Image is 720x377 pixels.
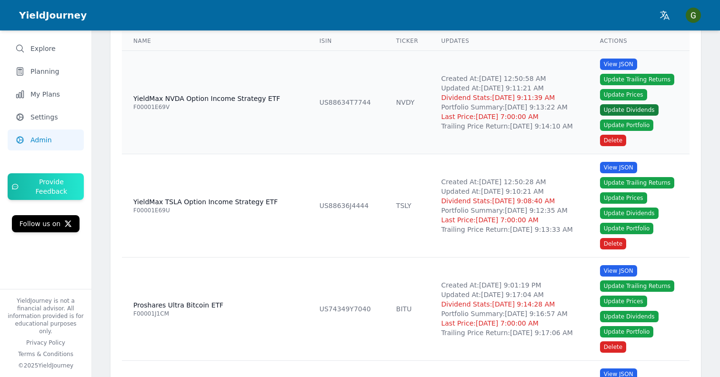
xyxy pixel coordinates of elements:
[441,207,567,214] span: Portfolio Summary: [DATE] 9:12:35 AM
[122,51,308,154] td: YieldMax NVDA Option Income Strategy ETF
[600,135,626,146] button: Delete
[30,89,60,99] span: My Plans
[385,51,430,154] td: NVDY
[600,59,637,70] button: View JSON
[18,350,73,358] a: Terms & Conditions
[8,173,84,200] a: Provide Feedback
[30,67,59,76] span: Planning
[441,216,538,224] span: Last Price: [DATE] 7:00:00 AM
[441,103,567,111] span: Portfolio Summary: [DATE] 9:13:22 AM
[18,362,73,369] p: © 2025 YieldJourney
[133,103,297,111] div: F00001E69V
[122,154,308,258] td: YieldMax TSLA Option Income Strategy ETF
[12,215,80,232] a: Follow us on
[600,296,647,307] button: Update Prices
[308,258,385,361] td: US74349Y7040
[600,280,674,292] button: Update Trailing Returns
[441,300,555,308] span: Dividend Stats: [DATE] 9:14:28 AM
[600,119,654,131] button: Update Portfolio
[30,44,56,53] span: Explore
[30,135,52,145] span: Admin
[600,238,626,249] button: Delete
[441,226,572,233] span: Trailing Price Return: [DATE] 9:13:33 AM
[122,31,308,51] th: Name
[8,129,84,150] a: Admin
[385,258,430,361] td: BITU
[441,197,555,205] span: Dividend Stats: [DATE] 9:08:40 AM
[8,38,84,59] a: Explore
[589,31,690,51] th: Actions
[600,223,654,234] button: Update Portfolio
[600,311,659,322] button: Update Dividends
[430,154,588,258] td: Created At: [DATE] 12:50:28 AM Updated At: [DATE] 9:10:21 AM
[19,9,87,22] a: YieldJourney
[600,265,637,277] button: View JSON
[308,51,385,154] td: US88634T7744
[441,122,572,130] span: Trailing Price Return: [DATE] 9:14:10 AM
[430,51,588,154] td: Created At: [DATE] 12:50:58 AM Updated At: [DATE] 9:11:21 AM
[8,84,84,105] a: My Plans
[600,74,674,85] button: Update Trailing Returns
[441,113,538,120] span: Last Price: [DATE] 7:00:00 AM
[8,297,84,335] p: YieldJourney is not a financial advisor. All information provided is for educational purposes only.
[600,208,659,219] button: Update Dividends
[30,112,58,122] span: Settings
[308,31,385,51] th: ISIN
[133,207,297,214] div: F00001E69U
[441,94,555,101] span: Dividend Stats: [DATE] 9:11:39 AM
[441,310,567,317] span: Portfolio Summary: [DATE] 9:16:57 AM
[122,258,308,361] td: Proshares Ultra Bitcoin ETF
[26,339,65,347] a: Privacy Policy
[8,61,84,82] a: Planning
[441,319,538,327] span: Last Price: [DATE] 7:00:00 AM
[430,31,588,51] th: Updates
[600,192,647,204] button: Update Prices
[600,104,659,116] button: Update Dividends
[308,154,385,258] td: US88636J4444
[600,326,654,337] button: Update Portfolio
[430,258,588,361] td: Created At: [DATE] 9:01:19 PM Updated At: [DATE] 9:17:04 AM
[385,154,430,258] td: TSLY
[600,89,647,100] button: Update Prices
[686,8,701,23] img: Gil Biton
[600,177,674,188] button: Update Trailing Returns
[133,310,297,317] div: F00001J1CM
[385,31,430,51] th: Ticker
[600,162,637,173] button: View JSON
[8,107,84,128] a: Settings
[600,341,626,353] button: Delete
[441,329,572,337] span: Trailing Price Return: [DATE] 9:17:06 AM
[20,219,60,228] span: Follow us on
